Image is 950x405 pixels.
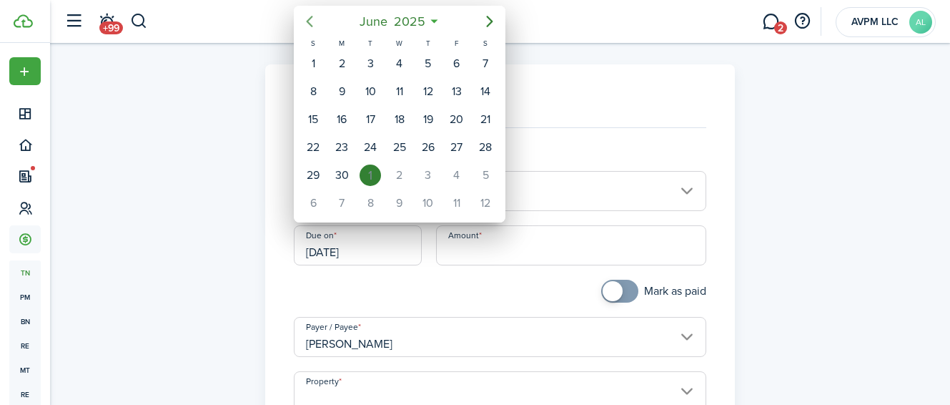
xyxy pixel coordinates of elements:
div: Monday, June 30, 2025 [331,165,352,186]
div: F [442,37,471,49]
span: 2025 [390,9,428,34]
div: Wednesday, June 11, 2025 [389,81,410,102]
div: Saturday, June 28, 2025 [475,137,496,158]
div: Thursday, July 10, 2025 [417,192,439,214]
div: Sunday, July 6, 2025 [302,192,324,214]
div: Thursday, June 19, 2025 [417,109,439,130]
div: Saturday, July 5, 2025 [475,165,496,186]
div: Sunday, June 1, 2025 [302,53,324,74]
div: Thursday, July 3, 2025 [417,165,439,186]
div: Saturday, June 21, 2025 [475,109,496,130]
div: Monday, June 9, 2025 [331,81,352,102]
div: Friday, June 27, 2025 [446,137,467,158]
div: Sunday, June 29, 2025 [302,165,324,186]
div: M [327,37,356,49]
div: S [471,37,500,49]
div: Tuesday, July 8, 2025 [360,192,381,214]
div: Wednesday, June 18, 2025 [389,109,410,130]
div: T [414,37,442,49]
div: T [356,37,385,49]
div: Wednesday, June 4, 2025 [389,53,410,74]
div: Saturday, June 7, 2025 [475,53,496,74]
div: Thursday, June 5, 2025 [417,53,439,74]
div: Sunday, June 15, 2025 [302,109,324,130]
div: Saturday, June 14, 2025 [475,81,496,102]
div: Monday, June 16, 2025 [331,109,352,130]
div: S [299,37,327,49]
div: Sunday, June 8, 2025 [302,81,324,102]
div: Friday, June 6, 2025 [446,53,467,74]
div: Friday, July 4, 2025 [446,165,467,186]
div: Wednesday, June 25, 2025 [389,137,410,158]
div: Tuesday, June 10, 2025 [360,81,381,102]
div: Thursday, June 12, 2025 [417,81,439,102]
div: Tuesday, June 17, 2025 [360,109,381,130]
div: Friday, June 13, 2025 [446,81,467,102]
div: Tuesday, June 3, 2025 [360,53,381,74]
mbsc-button: Previous page [295,7,324,36]
mbsc-button: Next page [475,7,504,36]
div: Wednesday, July 9, 2025 [389,192,410,214]
div: W [385,37,414,49]
div: Wednesday, July 2, 2025 [389,165,410,186]
div: Friday, June 20, 2025 [446,109,467,130]
div: Monday, June 2, 2025 [331,53,352,74]
div: Sunday, June 22, 2025 [302,137,324,158]
mbsc-button: June2025 [350,9,434,34]
div: Saturday, July 12, 2025 [475,192,496,214]
div: Monday, July 7, 2025 [331,192,352,214]
div: Tuesday, July 1, 2025 [360,165,381,186]
div: Monday, June 23, 2025 [331,137,352,158]
div: Tuesday, June 24, 2025 [360,137,381,158]
div: Thursday, June 26, 2025 [417,137,439,158]
div: Friday, July 11, 2025 [446,192,467,214]
span: June [356,9,390,34]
